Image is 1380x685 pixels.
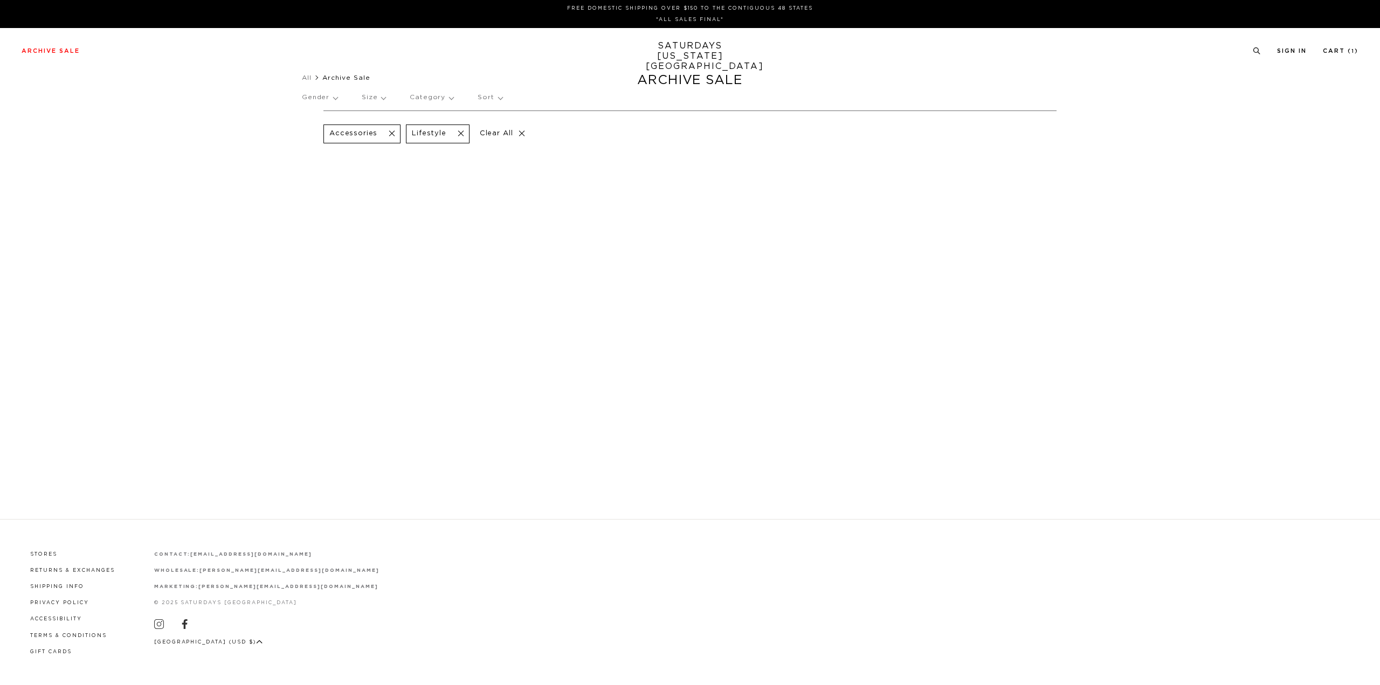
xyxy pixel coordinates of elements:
[30,649,72,654] a: Gift Cards
[475,124,530,143] p: Clear All
[30,552,57,557] a: Stores
[302,74,312,81] a: All
[412,129,446,139] p: Lifestyle
[1277,48,1307,54] a: Sign In
[30,584,84,589] a: Shipping Info
[302,85,337,110] p: Gender
[322,74,370,81] span: Archive Sale
[22,48,80,54] a: Archive Sale
[1323,48,1358,54] a: Cart (1)
[154,568,200,573] strong: wholesale:
[329,129,377,139] p: Accessories
[410,85,453,110] p: Category
[154,552,191,557] strong: contact:
[198,584,378,589] a: [PERSON_NAME][EMAIL_ADDRESS][DOMAIN_NAME]
[30,633,107,638] a: Terms & Conditions
[26,16,1354,24] p: *ALL SALES FINAL*
[30,617,82,621] a: Accessibility
[199,568,379,573] a: [PERSON_NAME][EMAIL_ADDRESS][DOMAIN_NAME]
[154,584,199,589] strong: marketing:
[478,85,502,110] p: Sort
[190,552,312,557] a: [EMAIL_ADDRESS][DOMAIN_NAME]
[30,568,115,573] a: Returns & Exchanges
[154,638,263,646] button: [GEOGRAPHIC_DATA] (USD $)
[154,599,379,607] p: © 2025 Saturdays [GEOGRAPHIC_DATA]
[30,600,89,605] a: Privacy Policy
[646,41,735,72] a: SATURDAYS[US_STATE][GEOGRAPHIC_DATA]
[26,4,1354,12] p: FREE DOMESTIC SHIPPING OVER $150 TO THE CONTIGUOUS 48 STATES
[362,85,385,110] p: Size
[1351,49,1355,54] small: 1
